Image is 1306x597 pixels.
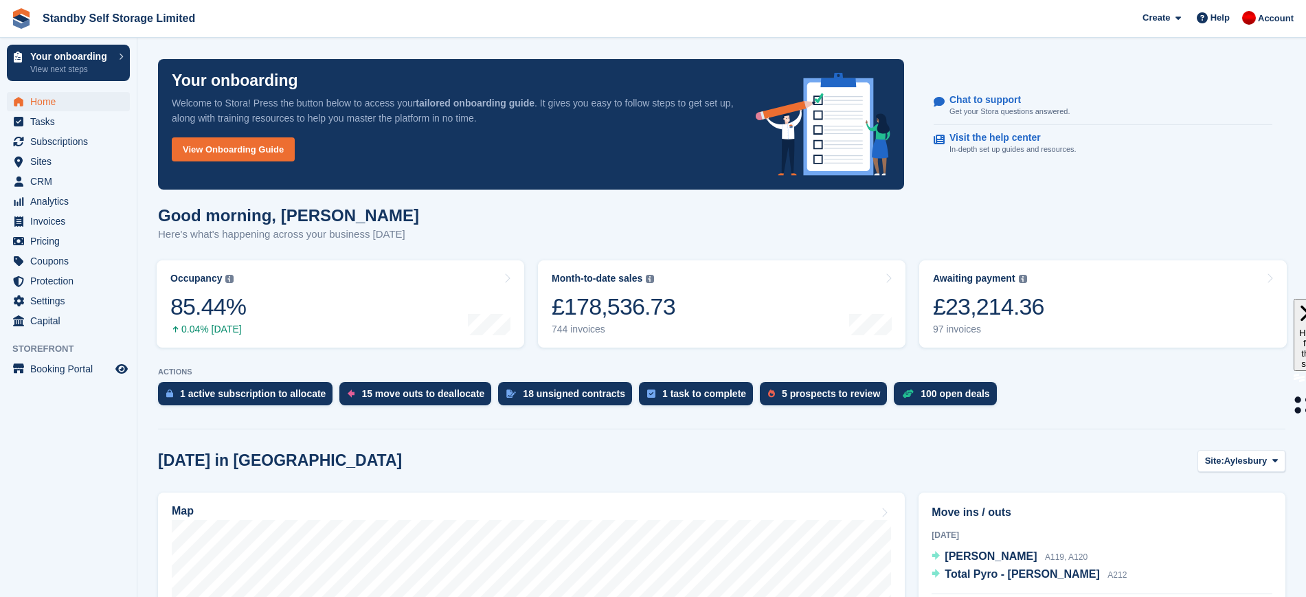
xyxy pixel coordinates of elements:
[348,390,354,398] img: move_outs_to_deallocate_icon-f764333ba52eb49d3ac5e1228854f67142a1ed5810a6f6cc68b1a99e826820c5.svg
[30,251,113,271] span: Coupons
[339,382,498,412] a: 15 move outs to deallocate
[361,388,484,399] div: 15 move outs to deallocate
[7,132,130,151] a: menu
[225,275,234,283] img: icon-info-grey-7440780725fd019a000dd9b08b2336e03edf1995a4989e88bcd33f0948082b44.svg
[7,232,130,251] a: menu
[30,212,113,231] span: Invoices
[30,359,113,379] span: Booking Portal
[7,152,130,171] a: menu
[1211,11,1230,25] span: Help
[30,63,112,76] p: View next steps
[552,324,675,335] div: 744 invoices
[552,273,642,284] div: Month-to-date sales
[7,172,130,191] a: menu
[170,273,222,284] div: Occupancy
[945,568,1100,580] span: Total Pyro - [PERSON_NAME]
[932,566,1127,584] a: Total Pyro - [PERSON_NAME] A212
[662,388,746,399] div: 1 task to complete
[646,275,654,283] img: icon-info-grey-7440780725fd019a000dd9b08b2336e03edf1995a4989e88bcd33f0948082b44.svg
[37,7,201,30] a: Standby Self Storage Limited
[538,260,905,348] a: Month-to-date sales £178,536.73 744 invoices
[166,389,173,398] img: active_subscription_to_allocate_icon-d502201f5373d7db506a760aba3b589e785aa758c864c3986d89f69b8ff3...
[1205,454,1224,468] span: Site:
[157,260,524,348] a: Occupancy 85.44% 0.04% [DATE]
[30,192,113,211] span: Analytics
[11,8,32,29] img: stora-icon-8386f47178a22dfd0bd8f6a31ec36ba5ce8667c1dd55bd0f319d3a0aa187defe.svg
[7,192,130,211] a: menu
[1142,11,1170,25] span: Create
[30,132,113,151] span: Subscriptions
[172,95,734,126] p: Welcome to Stora! Press the button below to access your . It gives you easy to follow steps to ge...
[1258,12,1294,25] span: Account
[933,324,1044,335] div: 97 invoices
[934,125,1272,162] a: Visit the help center In-depth set up guides and resources.
[894,382,1003,412] a: 100 open deals
[552,293,675,321] div: £178,536.73
[416,98,534,109] strong: tailored onboarding guide
[158,451,402,470] h2: [DATE] in [GEOGRAPHIC_DATA]
[172,73,298,89] p: Your onboarding
[172,137,295,161] a: View Onboarding Guide
[1107,570,1127,580] span: A212
[158,206,419,225] h1: Good morning, [PERSON_NAME]
[1224,454,1267,468] span: Aylesbury
[30,271,113,291] span: Protection
[1197,450,1285,473] button: Site: Aylesbury
[949,106,1070,117] p: Get your Stora questions answered.
[158,382,339,412] a: 1 active subscription to allocate
[7,92,130,111] a: menu
[1019,275,1027,283] img: icon-info-grey-7440780725fd019a000dd9b08b2336e03edf1995a4989e88bcd33f0948082b44.svg
[7,291,130,311] a: menu
[158,227,419,243] p: Here's what's happening across your business [DATE]
[30,152,113,171] span: Sites
[934,87,1272,125] a: Chat to support Get your Stora questions answered.
[932,504,1272,521] h2: Move ins / outs
[921,388,989,399] div: 100 open deals
[180,388,326,399] div: 1 active subscription to allocate
[172,505,194,517] h2: Map
[760,382,894,412] a: 5 prospects to review
[949,144,1077,155] p: In-depth set up guides and resources.
[506,390,516,398] img: contract_signature_icon-13c848040528278c33f63329250d36e43548de30e8caae1d1a13099fd9432cc5.svg
[170,293,246,321] div: 85.44%
[932,548,1088,566] a: [PERSON_NAME] A119, A120
[902,389,914,398] img: deal-1b604bf984904fb50ccaf53a9ad4b4a5d6e5aea283cecdc64d6e3604feb123c2.svg
[30,112,113,131] span: Tasks
[30,291,113,311] span: Settings
[158,368,1285,376] p: ACTIONS
[932,529,1272,541] div: [DATE]
[498,382,639,412] a: 18 unsigned contracts
[647,390,655,398] img: task-75834270c22a3079a89374b754ae025e5fb1db73e45f91037f5363f120a921f8.svg
[782,388,880,399] div: 5 prospects to review
[170,324,246,335] div: 0.04% [DATE]
[7,112,130,131] a: menu
[7,251,130,271] a: menu
[12,342,137,356] span: Storefront
[933,273,1015,284] div: Awaiting payment
[945,550,1037,562] span: [PERSON_NAME]
[768,390,775,398] img: prospect-51fa495bee0391a8d652442698ab0144808aea92771e9ea1ae160a38d050c398.svg
[7,359,130,379] a: menu
[30,92,113,111] span: Home
[30,52,112,61] p: Your onboarding
[949,94,1059,106] p: Chat to support
[949,132,1066,144] p: Visit the help center
[30,232,113,251] span: Pricing
[30,172,113,191] span: CRM
[639,382,760,412] a: 1 task to complete
[1242,11,1256,25] img: Aaron Winter
[523,388,625,399] div: 18 unsigned contracts
[919,260,1287,348] a: Awaiting payment £23,214.36 97 invoices
[1045,552,1088,562] span: A119, A120
[756,73,890,176] img: onboarding-info-6c161a55d2c0e0a8cae90662b2fe09162a5109e8cc188191df67fb4f79e88e88.svg
[7,271,130,291] a: menu
[7,311,130,330] a: menu
[7,212,130,231] a: menu
[933,293,1044,321] div: £23,214.36
[113,361,130,377] a: Preview store
[30,311,113,330] span: Capital
[7,45,130,81] a: Your onboarding View next steps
